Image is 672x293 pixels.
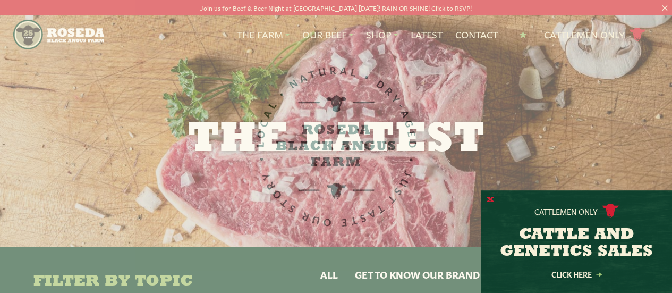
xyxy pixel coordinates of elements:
[487,195,494,206] button: X
[494,227,659,261] h3: CATTLE AND GENETICS SALES
[237,28,290,41] a: The Farm
[602,204,619,218] img: cattle-icon.svg
[302,28,353,41] a: Our Beef
[33,273,193,290] h4: Filter By Topic
[544,26,646,44] a: Cattlemen Only
[64,119,608,162] h1: The Latest
[320,268,338,282] button: All
[13,20,104,49] img: https://roseda.com/wp-content/uploads/2021/05/roseda-25-header.png
[455,28,498,41] a: Contact
[529,271,624,278] a: Click Here
[366,28,398,41] a: Shop
[411,28,443,41] a: Latest
[355,268,480,282] button: Get to Know Our Brand
[13,15,658,54] nav: Main Navigation
[33,2,639,13] p: Join us for Beef & Beer Night at [GEOGRAPHIC_DATA] [DATE]! RAIN OR SHINE! Click to RSVP!
[534,206,598,216] p: Cattlemen Only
